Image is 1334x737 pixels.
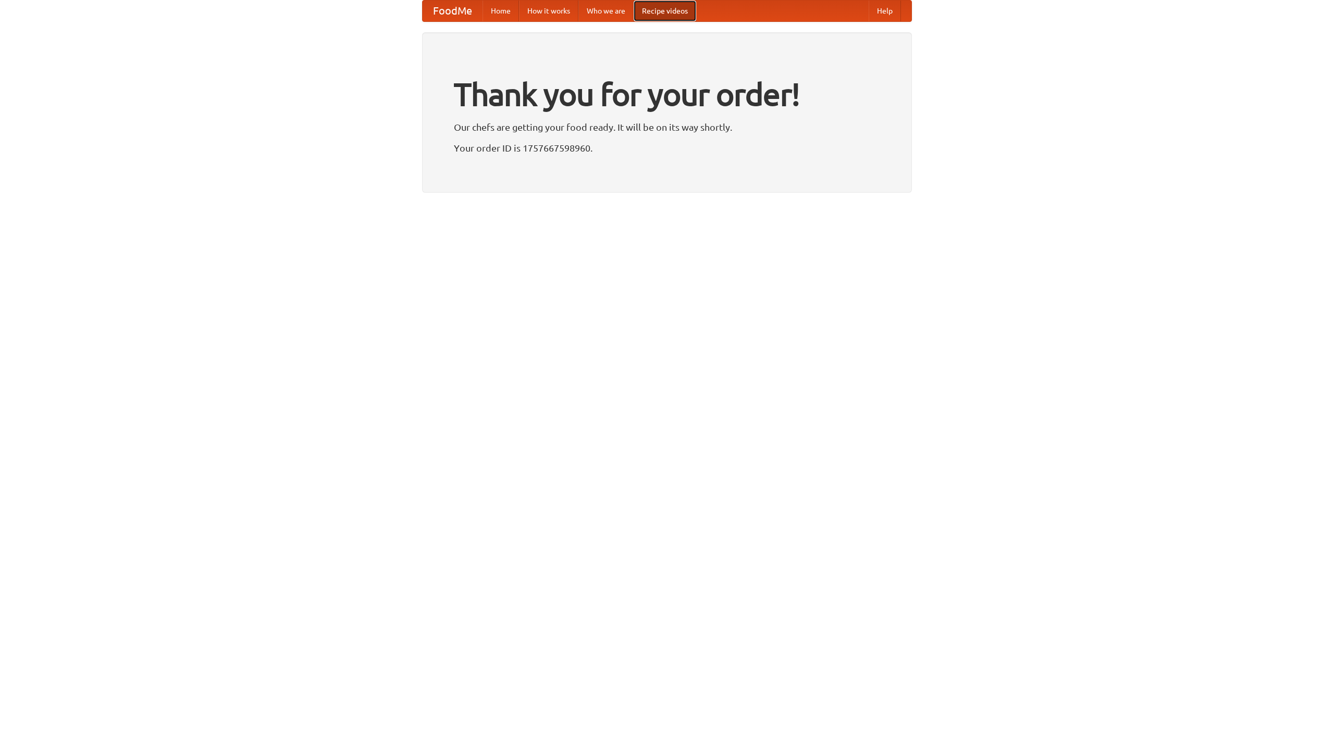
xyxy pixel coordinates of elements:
a: How it works [519,1,578,21]
p: Your order ID is 1757667598960. [454,140,880,156]
a: Help [869,1,901,21]
a: Home [483,1,519,21]
p: Our chefs are getting your food ready. It will be on its way shortly. [454,119,880,135]
a: Recipe videos [634,1,696,21]
a: FoodMe [423,1,483,21]
h1: Thank you for your order! [454,69,880,119]
a: Who we are [578,1,634,21]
